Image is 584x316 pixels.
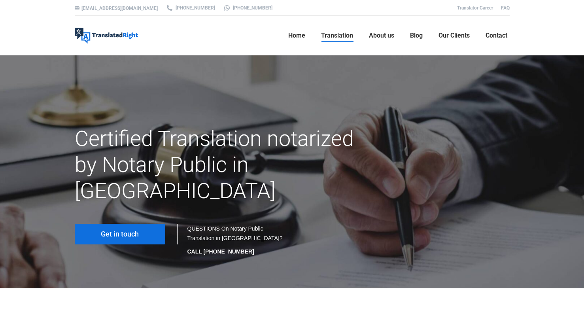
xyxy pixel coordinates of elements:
[286,23,308,48] a: Home
[436,23,472,48] a: Our Clients
[408,23,425,48] a: Blog
[321,32,353,40] span: Translation
[75,28,138,44] img: Translated Right
[367,23,397,48] a: About us
[438,32,470,40] span: Our Clients
[486,32,507,40] span: Contact
[187,248,254,255] strong: CALL [PHONE_NUMBER]
[410,32,423,40] span: Blog
[483,23,510,48] a: Contact
[457,5,493,11] a: Translator Career
[288,32,305,40] span: Home
[501,5,510,11] a: FAQ
[101,230,139,238] span: Get in touch
[187,224,284,256] div: QUESTIONS On Notary Public Translation in [GEOGRAPHIC_DATA]?
[81,6,158,11] a: [EMAIL_ADDRESS][DOMAIN_NAME]
[75,224,165,244] a: Get in touch
[369,32,394,40] span: About us
[75,126,361,204] h1: Certified Translation notarized by Notary Public in [GEOGRAPHIC_DATA]
[166,4,215,11] a: [PHONE_NUMBER]
[319,23,355,48] a: Translation
[223,4,272,11] a: [PHONE_NUMBER]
